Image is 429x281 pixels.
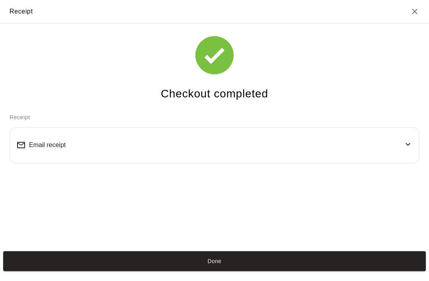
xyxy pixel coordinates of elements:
button: Close [410,7,419,16]
h4: Checkout completed [161,87,268,101]
button: Done [3,251,426,271]
div: Receipt [10,6,33,17]
span: Email receipt [29,141,66,149]
p: Receipt [10,113,419,122]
